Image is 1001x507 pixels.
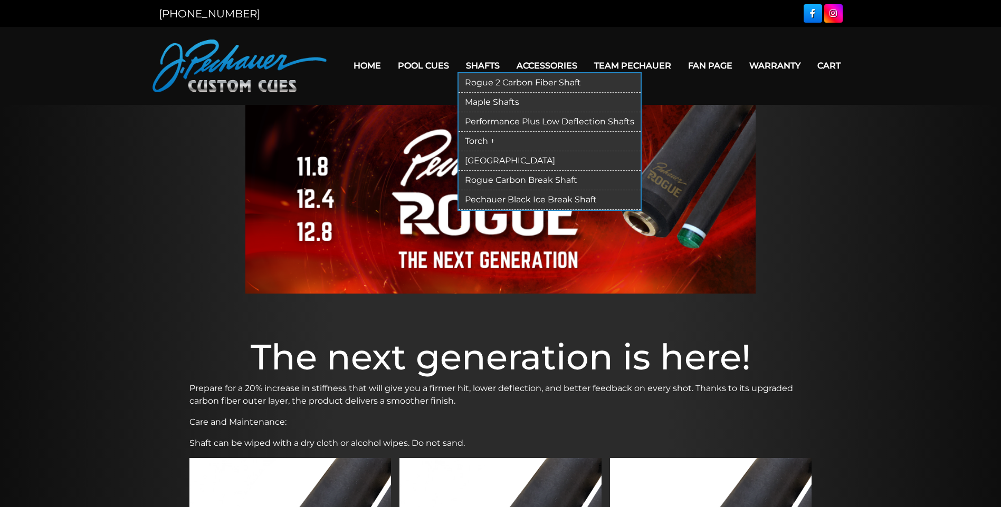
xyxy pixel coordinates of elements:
a: [PHONE_NUMBER] [159,7,260,20]
h1: The next generation is here! [189,336,812,378]
a: Pool Cues [389,52,457,79]
a: Torch + [459,132,641,151]
a: Cart [809,52,849,79]
a: Maple Shafts [459,93,641,112]
a: Team Pechauer [586,52,680,79]
p: Care and Maintenance: [189,416,812,428]
a: Rogue Carbon Break Shaft [459,171,641,190]
img: Pechauer Custom Cues [152,40,327,92]
a: Fan Page [680,52,741,79]
a: Shafts [457,52,508,79]
a: [GEOGRAPHIC_DATA] [459,151,641,171]
a: Pechauer Black Ice Break Shaft [459,190,641,210]
p: Prepare for a 20% increase in stiffness that will give you a firmer hit, lower deflection, and be... [189,382,812,407]
a: Performance Plus Low Deflection Shafts [459,112,641,132]
a: Rogue 2 Carbon Fiber Shaft [459,73,641,93]
a: Accessories [508,52,586,79]
a: Home [345,52,389,79]
p: Shaft can be wiped with a dry cloth or alcohol wipes. Do not sand. [189,437,812,450]
a: Warranty [741,52,809,79]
